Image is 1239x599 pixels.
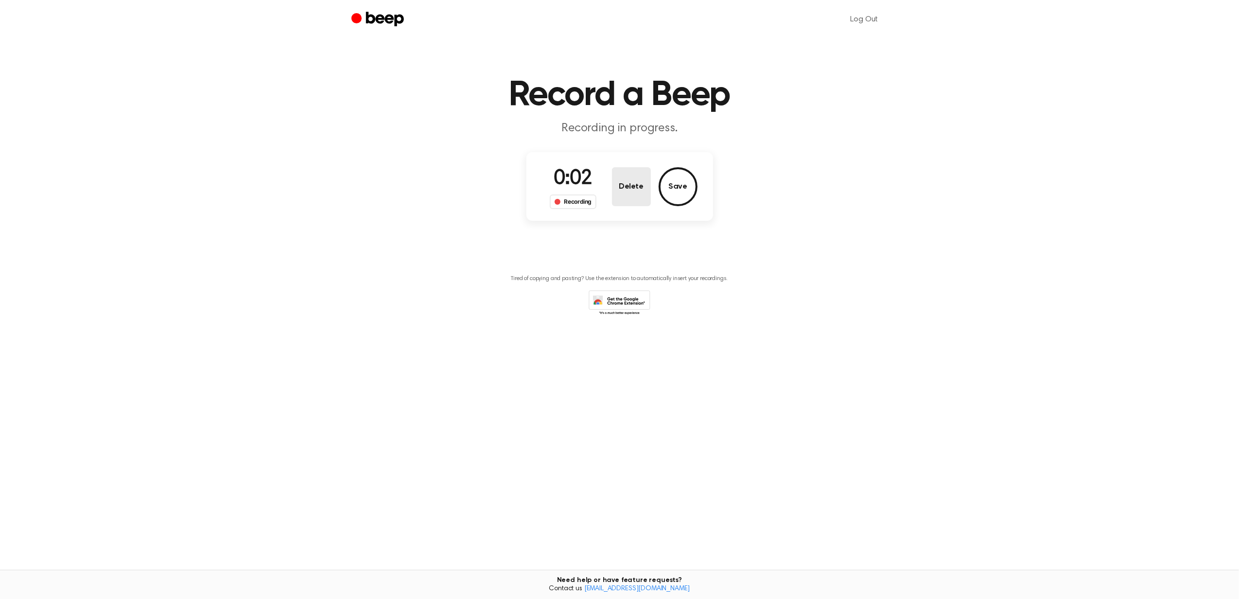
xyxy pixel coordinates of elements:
[584,585,690,592] a: [EMAIL_ADDRESS][DOMAIN_NAME]
[371,78,869,113] h1: Record a Beep
[511,275,728,282] p: Tired of copying and pasting? Use the extension to automatically insert your recordings.
[554,169,593,189] span: 0:02
[659,167,698,206] button: Save Audio Record
[351,10,406,29] a: Beep
[550,194,597,209] div: Recording
[612,167,651,206] button: Delete Audio Record
[433,121,806,137] p: Recording in progress.
[841,8,888,31] a: Log Out
[6,585,1233,594] span: Contact us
